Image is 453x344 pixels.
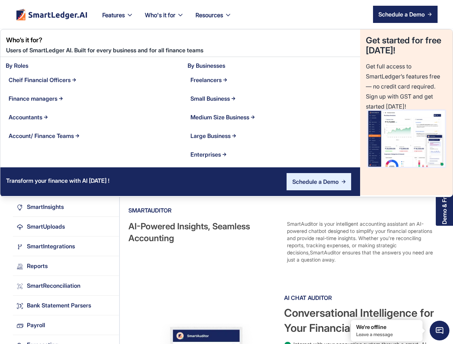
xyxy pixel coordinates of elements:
div: Small Business [190,94,230,104]
div: Schedule a Demo [378,10,425,19]
img: Arrow Right Blue [341,180,346,184]
div: SmartIntegrations [27,242,75,251]
div: Get full access to SmartLedger’s features free — no credit card required. Sign up with GST and ge... [366,61,447,89]
div: AI Chat Auditor [284,292,440,304]
img: Arrow Right Blue [112,322,116,327]
p: Leave a message [356,331,417,338]
div: Who's it for [139,10,190,29]
a: SmartReconciliationArrow Right Blue [13,276,119,296]
div: Cheif Financial Officers [9,75,71,85]
a: Medium Size Business [188,108,360,126]
div: Who’s it for? [6,35,360,45]
div: Schedule a Demo [292,177,339,186]
div: Payroll [27,320,45,330]
div: Account/ Finance Teams [9,131,74,141]
a: SmartInsightsArrow Right Blue [13,197,119,217]
div: Features [102,10,125,20]
a: SmartUploadsArrow Right Blue [13,217,119,236]
img: Arrow Right Blue [112,263,116,268]
div: Resources [195,10,223,20]
div: Freelancers [190,75,222,85]
div: Resources [190,10,237,29]
div: Finance managers [9,94,57,104]
div: Get started for free [DATE]! [366,35,447,56]
div: We're offline [356,324,417,331]
div: SmartAuditor [128,205,440,216]
div: SmartAuditor is your intelligent accounting assistant an AI-powered chatbot designed to simplify ... [287,220,440,263]
div: Conversational Intelligence for Your Financial Data [284,305,440,335]
img: Arrow Right Blue [112,244,116,248]
img: Arrow Right Blue [112,283,116,287]
div: AI-Powered Insights, Seamless Accounting [128,220,282,263]
a: Bank Statement ParsersArrow Right Blue [13,296,119,315]
div: Bank Statement Parsers [27,301,91,310]
img: Arrow Right Blue [112,303,116,307]
img: Arrow Right Blue [112,224,116,228]
a: Accountants [6,108,179,126]
div: By Roles [6,61,179,71]
div: Medium Size Business [190,112,249,122]
a: Enterprises [188,145,360,164]
a: Small Business [188,89,360,108]
a: Account/ Finance Teams [6,126,179,145]
div: Enterprises [190,149,221,159]
div: Transform your finance with AI [DATE] ! [0,170,115,194]
a: ReportsArrow Right Blue [13,256,119,276]
div: Demo & Free Trial [441,178,448,224]
img: footer logo [15,9,88,20]
div: SmartInsights [27,202,64,212]
a: home [15,9,88,20]
div: Features [96,10,139,29]
a: Schedule a Demo [287,173,351,190]
div: By Businesses [188,61,360,71]
img: arrow right icon [428,12,432,16]
img: Arrow Right Blue [112,204,116,209]
a: Cheif Financial Officers [6,71,179,89]
div: Reports [27,261,48,271]
div: Accountants [9,112,42,122]
div: Users of SmartLedger AI. Built for every business and for all finance teams [6,45,360,57]
div: SmartReconciliation [27,281,80,291]
a: Schedule a Demo [373,6,438,23]
a: SmartIntegrationsArrow Right Blue [13,236,119,256]
a: Large Business [188,126,360,145]
a: Freelancers [188,71,360,89]
div: Who's it for [145,10,175,20]
a: Finance managers [6,89,179,108]
a: PayrollArrow Right Blue [13,315,119,335]
div: SmartUploads [27,222,65,231]
div: Large Business [190,131,231,141]
span: Chat Widget [430,321,449,340]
